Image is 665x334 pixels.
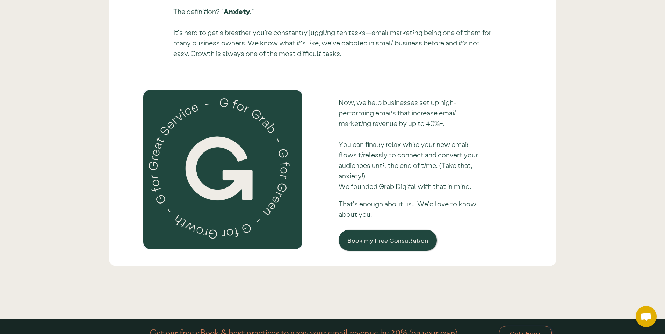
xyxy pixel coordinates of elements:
div: We help you stand out among the crowd [143,90,302,249]
div: Open chat [636,306,657,327]
p: Now, we help businesses set up high-performing emails that increase email marketing revenue by up... [339,97,486,191]
p: That's enough about us... We'd love to know about you! [339,198,486,219]
a: Book my Free Consultation [339,230,437,251]
strong: Anxiety [224,7,250,15]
